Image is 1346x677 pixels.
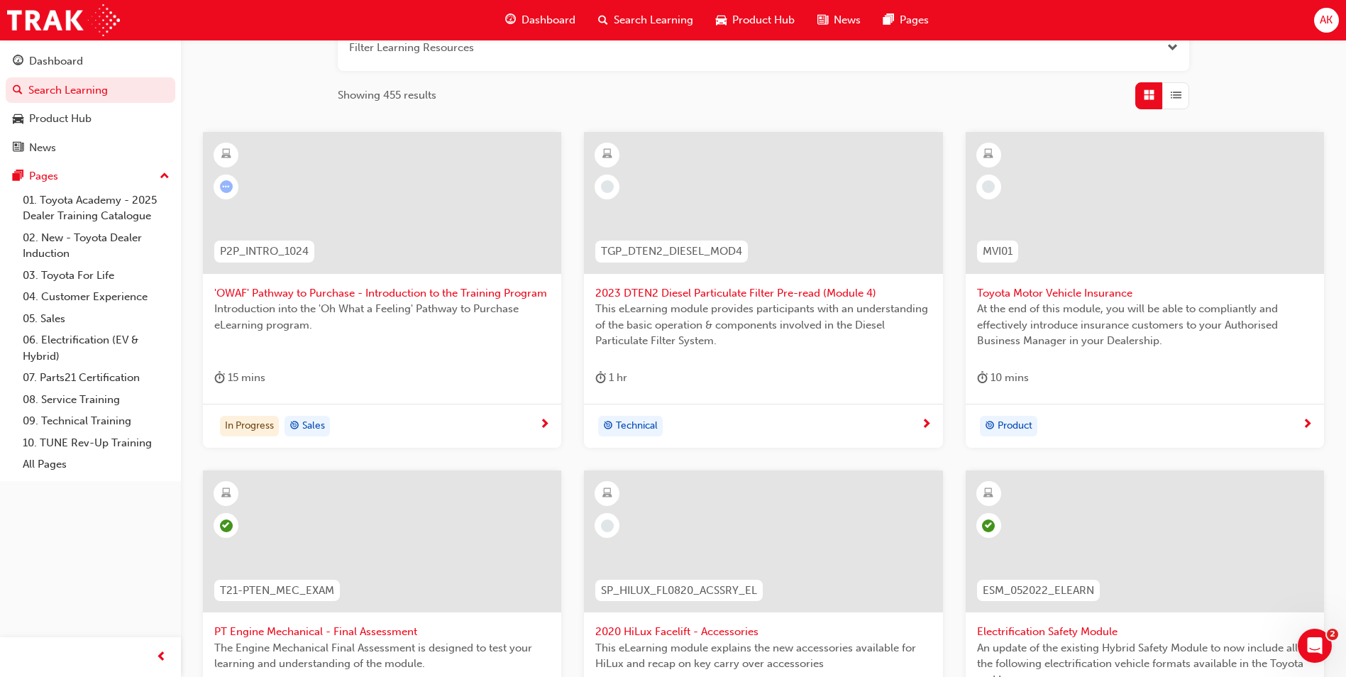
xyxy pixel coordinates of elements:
span: This eLearning module explains the new accessories available for HiLux and recap on key carry ove... [595,640,931,672]
span: T21-PTEN_MEC_EXAM [220,583,334,599]
span: news-icon [13,142,23,155]
span: duration-icon [977,369,988,387]
span: news-icon [817,11,828,29]
button: AK [1314,8,1339,33]
a: 01. Toyota Academy - 2025 Dealer Training Catalogue [17,189,175,227]
span: 2020 HiLux Facelift - Accessories [595,624,931,640]
div: 1 hr [595,369,627,387]
span: SP_HILUX_FL0820_ACSSRY_EL [601,583,757,599]
span: car-icon [716,11,727,29]
span: Sales [302,418,325,434]
span: learningRecordVerb_NONE-icon [601,519,614,532]
a: 03. Toyota For Life [17,265,175,287]
a: TGP_DTEN2_DIESEL_MOD42023 DTEN2 Diesel Particulate Filter Pre-read (Module 4)This eLearning modul... [584,132,942,448]
span: target-icon [985,417,995,436]
span: pages-icon [13,170,23,183]
span: prev-icon [156,649,167,666]
span: 'OWAF' Pathway to Purchase - Introduction to the Training Program [214,285,550,302]
span: up-icon [160,167,170,186]
span: learningRecordVerb_NONE-icon [601,180,614,193]
div: Dashboard [29,53,83,70]
span: Introduction into the 'Oh What a Feeling' Pathway to Purchase eLearning program. [214,301,550,333]
button: DashboardSearch LearningProduct HubNews [6,45,175,163]
a: news-iconNews [806,6,872,35]
span: learningResourceType_ELEARNING-icon [983,145,993,164]
span: Toyota Motor Vehicle Insurance [977,285,1313,302]
a: P2P_INTRO_1024'OWAF' Pathway to Purchase - Introduction to the Training ProgramIntroduction into ... [203,132,561,448]
span: guage-icon [505,11,516,29]
a: 07. Parts21 Certification [17,367,175,389]
button: Open the filter [1167,40,1178,56]
a: 04. Customer Experience [17,286,175,308]
span: learningResourceType_ELEARNING-icon [602,145,612,164]
a: News [6,135,175,161]
span: Electrification Safety Module [977,624,1313,640]
span: learningResourceType_ELEARNING-icon [983,485,993,503]
span: Product [998,418,1032,434]
span: guage-icon [13,55,23,68]
span: 2023 DTEN2 Diesel Particulate Filter Pre-read (Module 4) [595,285,931,302]
button: Pages [6,163,175,189]
span: PT Engine Mechanical - Final Assessment [214,624,550,640]
a: Search Learning [6,77,175,104]
div: In Progress [220,416,279,437]
span: Grid [1144,87,1154,104]
span: duration-icon [214,369,225,387]
div: Product Hub [29,111,92,127]
span: P2P_INTRO_1024 [220,243,309,260]
span: TGP_DTEN2_DIESEL_MOD4 [601,243,742,260]
a: MVI01Toyota Motor Vehicle InsuranceAt the end of this module, you will be able to compliantly and... [966,132,1324,448]
span: News [834,12,861,28]
span: Dashboard [522,12,575,28]
span: pages-icon [883,11,894,29]
span: learningResourceType_ELEARNING-icon [221,145,231,164]
a: 08. Service Training [17,389,175,411]
a: Dashboard [6,48,175,75]
span: search-icon [598,11,608,29]
span: search-icon [13,84,23,97]
span: learningResourceType_ELEARNING-icon [221,485,231,503]
span: learningRecordVerb_ATTEMPT-icon [220,180,233,193]
a: 09. Technical Training [17,410,175,432]
span: learningRecordVerb_PASS-icon [982,519,995,532]
span: Pages [900,12,929,28]
span: Technical [616,418,658,434]
span: AK [1320,12,1333,28]
div: Pages [29,168,58,185]
span: Showing 455 results [338,87,436,104]
iframe: Intercom live chat [1298,629,1332,663]
span: target-icon [603,417,613,436]
span: target-icon [289,417,299,436]
span: This eLearning module provides participants with an understanding of the basic operation & compon... [595,301,931,349]
span: Product Hub [732,12,795,28]
span: 2 [1327,629,1338,640]
div: News [29,140,56,156]
div: 15 mins [214,369,265,387]
span: learningRecordVerb_NONE-icon [982,180,995,193]
a: 06. Electrification (EV & Hybrid) [17,329,175,367]
span: next-icon [539,419,550,431]
span: learningRecordVerb_COMPLETE-icon [220,519,233,532]
span: next-icon [1302,419,1313,431]
span: MVI01 [983,243,1013,260]
span: car-icon [13,113,23,126]
span: duration-icon [595,369,606,387]
a: 02. New - Toyota Dealer Induction [17,227,175,265]
a: All Pages [17,453,175,475]
span: Search Learning [614,12,693,28]
span: learningResourceType_ELEARNING-icon [602,485,612,503]
a: Product Hub [6,106,175,132]
a: 05. Sales [17,308,175,330]
div: 10 mins [977,369,1029,387]
span: The Engine Mechanical Final Assessment is designed to test your learning and understanding of the... [214,640,550,672]
a: guage-iconDashboard [494,6,587,35]
span: List [1171,87,1181,104]
img: Trak [7,4,120,36]
span: ESM_052022_ELEARN [983,583,1094,599]
span: next-icon [921,419,932,431]
a: search-iconSearch Learning [587,6,705,35]
span: At the end of this module, you will be able to compliantly and effectively introduce insurance cu... [977,301,1313,349]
